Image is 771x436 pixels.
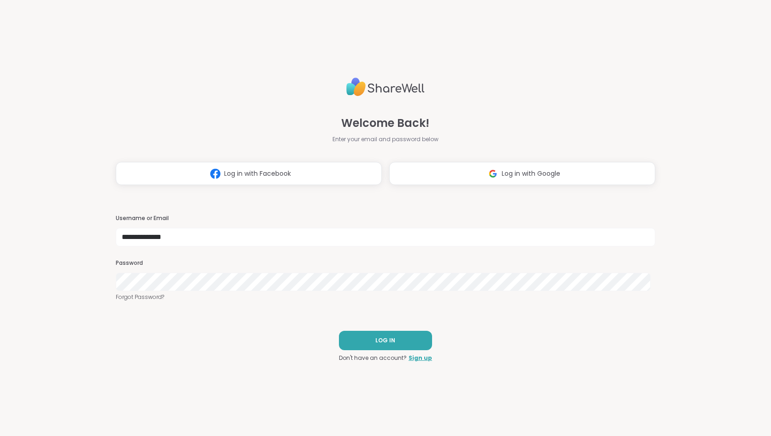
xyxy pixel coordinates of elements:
[341,115,429,131] span: Welcome Back!
[389,162,655,185] button: Log in with Google
[116,293,655,301] a: Forgot Password?
[375,336,395,345] span: LOG IN
[409,354,432,362] a: Sign up
[224,169,291,179] span: Log in with Facebook
[339,331,432,350] button: LOG IN
[116,162,382,185] button: Log in with Facebook
[339,354,407,362] span: Don't have an account?
[502,169,560,179] span: Log in with Google
[484,165,502,182] img: ShareWell Logomark
[116,259,655,267] h3: Password
[116,215,655,222] h3: Username or Email
[346,74,425,100] img: ShareWell Logo
[207,165,224,182] img: ShareWell Logomark
[332,135,439,143] span: Enter your email and password below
